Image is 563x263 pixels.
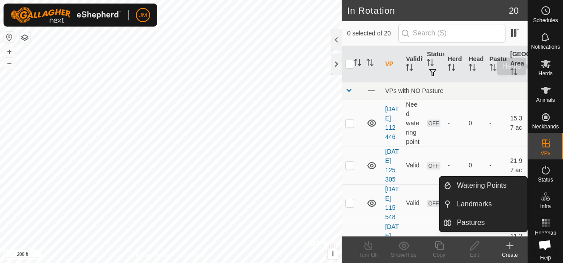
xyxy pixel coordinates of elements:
span: Schedules [533,18,558,23]
span: Help [540,255,551,260]
td: 0 [465,147,486,184]
span: Pastures [457,217,485,228]
li: Pastures [440,214,527,232]
p-sorticon: Activate to sort [427,60,434,67]
p-sorticon: Activate to sort [448,65,455,72]
span: Status [538,177,553,182]
a: Watering Points [451,177,527,194]
a: Contact Us [180,251,206,259]
a: Pastures [451,214,527,232]
span: Infra [540,204,551,209]
div: - [448,119,462,128]
th: Herd [444,46,465,82]
span: 20 [509,4,519,17]
td: 21.97 ac [507,147,528,184]
button: Map Layers [19,32,30,43]
td: - [486,100,507,147]
img: Gallagher Logo [11,7,121,23]
a: [DATE] 125305 [385,148,399,183]
span: Landmarks [457,199,492,209]
li: Watering Points [440,177,527,194]
li: Landmarks [440,195,527,213]
td: Valid [402,184,423,222]
span: Neckbands [532,124,559,129]
p-sorticon: Activate to sort [469,65,476,72]
span: Watering Points [457,180,506,191]
td: 0 [465,100,486,147]
td: Need watering point [402,100,423,147]
a: Privacy Policy [136,251,169,259]
th: Validity [402,46,423,82]
div: - [448,161,462,170]
span: OFF [427,120,440,127]
a: [DATE] 231644 [385,223,399,258]
span: Herds [538,71,552,76]
a: [DATE] 115548 [385,186,399,220]
a: [DATE] 112446 [385,105,399,140]
p-sorticon: Activate to sort [366,60,374,67]
p-sorticon: Activate to sort [354,60,361,67]
span: Heatmap [535,230,556,236]
span: Animals [536,97,555,103]
div: Open chat [533,233,557,257]
td: 15.37 ac [507,100,528,147]
button: + [4,46,15,57]
span: OFF [427,200,440,207]
div: Create [492,251,528,259]
button: i [328,249,338,259]
h2: In Rotation [347,5,509,16]
td: Valid [402,222,423,259]
span: JM [139,11,147,20]
td: Valid [402,147,423,184]
div: Show/Hide [386,251,421,259]
p-sorticon: Activate to sort [406,65,413,72]
a: Landmarks [451,195,527,213]
th: Head [465,46,486,82]
span: i [332,250,334,258]
button: Reset Map [4,32,15,43]
th: [GEOGRAPHIC_DATA] Area [507,46,528,82]
p-sorticon: Activate to sort [490,65,497,72]
span: 0 selected of 20 [347,29,398,38]
th: Pasture [486,46,507,82]
div: Turn Off [351,251,386,259]
span: VPs [540,151,550,156]
span: OFF [427,162,440,170]
div: Edit [457,251,492,259]
p-sorticon: Activate to sort [510,70,517,77]
th: Status [423,46,444,82]
div: VPs with NO Pasture [385,87,524,94]
button: – [4,58,15,69]
td: - [486,147,507,184]
input: Search (S) [398,24,505,43]
span: Notifications [531,44,560,50]
div: Copy [421,251,457,259]
th: VP [382,46,402,82]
